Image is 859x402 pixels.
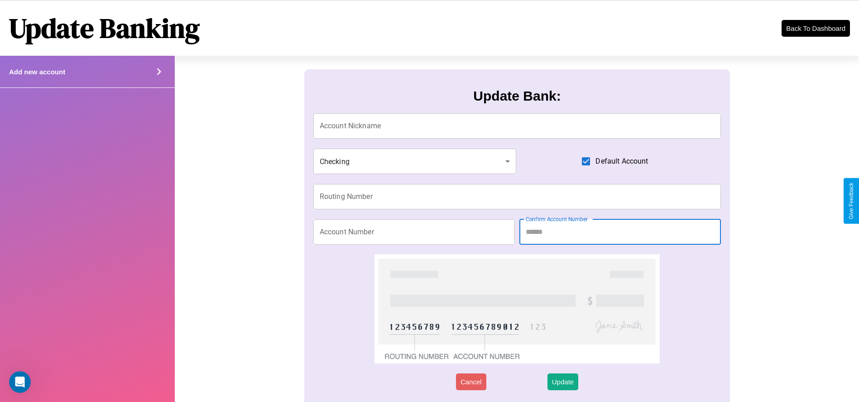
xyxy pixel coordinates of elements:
[9,371,31,393] iframe: Intercom live chat
[473,88,561,104] h3: Update Bank:
[526,215,588,223] label: Confirm Account Number
[595,156,648,167] span: Default Account
[547,373,578,390] button: Update
[374,254,660,363] img: check
[782,20,850,37] button: Back To Dashboard
[456,373,486,390] button: Cancel
[9,10,200,47] h1: Update Banking
[9,68,65,76] h4: Add new account
[313,149,516,174] div: Checking
[848,183,854,219] div: Give Feedback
